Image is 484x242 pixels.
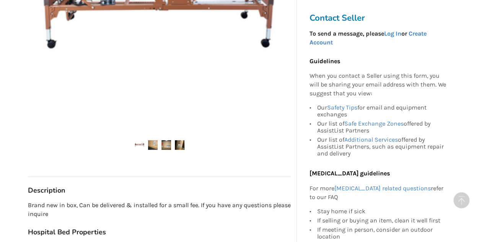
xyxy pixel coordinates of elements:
[309,184,446,202] p: For more refer to our FAQ
[309,72,446,98] p: When you contact a Seller using this form, you will be sharing your email address with them. We s...
[317,104,446,119] div: Our for email and equipment exchanges
[317,216,446,225] div: If selling or buying an item, clean it well first
[135,140,144,150] img: merits hospital bed (brand new)-hospital bed-bedroom equipment-coquitlam-assistlist-listing
[317,225,446,241] div: If meeting in person, consider an outdoor location
[309,13,450,23] h3: Contact Seller
[344,136,398,143] a: Additional Services
[28,228,291,237] h3: Hospital Bed Properties
[28,201,291,219] p: Brand new in box, Can be delivered & installed for a small fee. If you have any questions please ...
[175,140,184,150] img: merits hospital bed (brand new)-hospital bed-bedroom equipment-coquitlam-assistlist-listing
[327,104,357,111] a: Safety Tips
[148,140,158,150] img: merits hospital bed (brand new)-hospital bed-bedroom equipment-coquitlam-assistlist-listing
[317,208,446,216] div: Stay home if sick
[161,140,171,150] img: merits hospital bed (brand new)-hospital bed-bedroom equipment-coquitlam-assistlist-listing
[384,30,401,37] a: Log In
[309,170,389,177] b: [MEDICAL_DATA] guidelines
[334,185,430,192] a: [MEDICAL_DATA] related questions
[28,186,291,195] h3: Description
[317,135,446,157] div: Our list of offered by AssistList Partners, such as equipment repair and delivery
[309,30,426,46] strong: To send a message, please or
[344,120,403,127] a: Safe Exchange Zones
[317,119,446,135] div: Our list of offered by AssistList Partners
[309,57,340,65] b: Guidelines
